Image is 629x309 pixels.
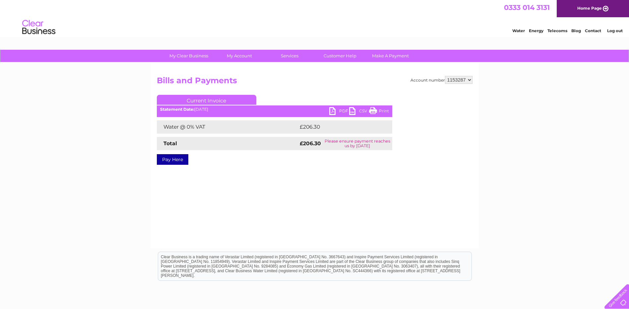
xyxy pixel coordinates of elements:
a: My Account [212,50,267,62]
a: Customer Help [313,50,367,62]
h2: Bills and Payments [157,76,472,89]
a: Telecoms [547,28,567,33]
a: Current Invoice [157,95,256,105]
a: My Clear Business [161,50,216,62]
a: Water [512,28,525,33]
img: logo.png [22,17,56,37]
td: Water @ 0% VAT [157,120,298,134]
b: Statement Date: [160,107,194,112]
div: Account number [410,76,472,84]
a: 0333 014 3131 [504,3,550,12]
div: Clear Business is a trading name of Verastar Limited (registered in [GEOGRAPHIC_DATA] No. 3667643... [158,4,472,32]
a: Blog [571,28,581,33]
a: Services [262,50,317,62]
a: PDF [329,107,349,117]
a: Energy [529,28,543,33]
td: £206.30 [298,120,381,134]
a: Contact [585,28,601,33]
td: Please ensure payment reaches us by [DATE] [323,137,392,150]
strong: Total [163,140,177,147]
a: CSV [349,107,369,117]
div: [DATE] [157,107,392,112]
a: Pay Here [157,154,188,165]
strong: £206.30 [300,140,321,147]
a: Make A Payment [363,50,418,62]
a: Log out [607,28,623,33]
a: Print [369,107,389,117]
